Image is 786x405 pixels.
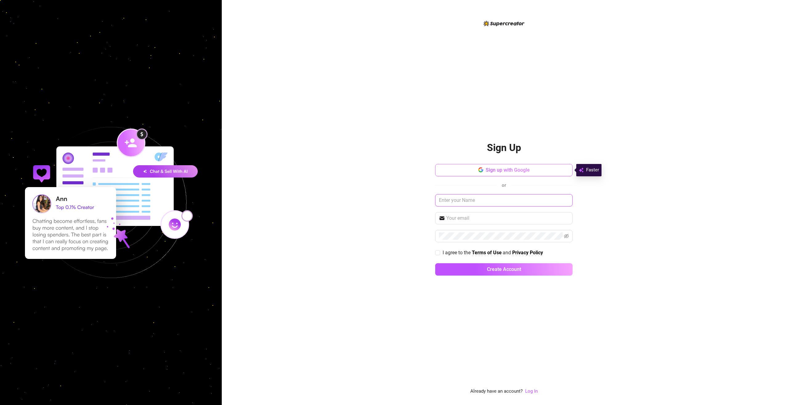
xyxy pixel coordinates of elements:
[502,182,506,188] span: or
[564,234,569,239] span: eye-invisible
[512,250,543,256] strong: Privacy Policy
[435,164,573,176] button: Sign up with Google
[472,250,502,256] strong: Terms of Use
[503,250,512,256] span: and
[4,96,217,309] img: signup-background-D0MIrEPF.svg
[484,21,525,26] img: logo-BBDzfeDw.svg
[579,166,584,174] img: svg%3e
[586,166,599,174] span: Faster
[487,141,521,154] h2: Sign Up
[486,167,530,173] span: Sign up with Google
[487,266,521,272] span: Create Account
[443,250,472,256] span: I agree to the
[525,388,538,395] a: Log In
[470,388,523,395] span: Already have an account?
[525,388,538,394] a: Log In
[446,215,569,222] input: Your email
[512,250,543,256] a: Privacy Policy
[472,250,502,256] a: Terms of Use
[435,194,573,207] input: Enter your Name
[435,263,573,276] button: Create Account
